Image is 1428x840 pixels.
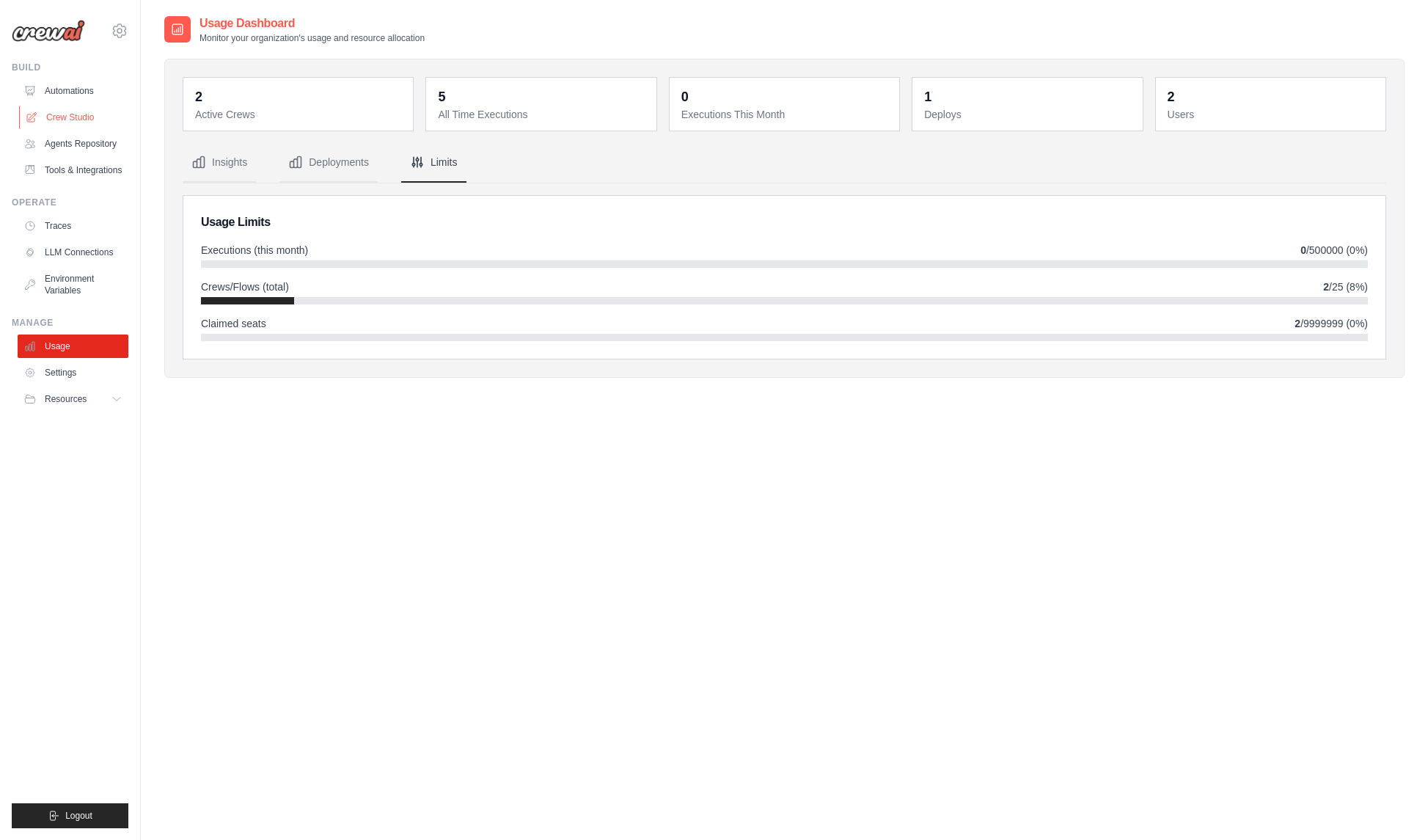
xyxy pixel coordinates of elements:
[19,106,130,129] a: Crew Studio
[18,335,128,358] a: Usage
[195,107,404,122] dt: Active Crews
[183,143,1386,183] nav: Tabs
[681,107,890,122] dt: Executions This Month
[18,241,128,264] a: LLM Connections
[201,316,266,331] span: Claimed seats
[1300,243,1368,258] span: /500000 (0%)
[1300,244,1306,256] strong: 0
[401,143,466,183] button: Limits
[924,107,1133,122] dt: Deploys
[12,62,128,73] div: Build
[1168,107,1377,122] dt: Users
[12,803,128,828] button: Logout
[12,197,128,208] div: Operate
[18,158,128,182] a: Tools & Integrations
[1295,316,1368,331] span: /9999999 (0%)
[12,317,128,329] div: Manage
[201,243,308,258] span: Executions (this month)
[1323,280,1368,294] span: /25 (8%)
[18,79,128,103] a: Automations
[924,87,931,107] div: 1
[45,393,87,405] span: Resources
[438,107,647,122] dt: All Time Executions
[12,20,85,42] img: Logo
[279,143,378,183] button: Deployments
[1168,87,1175,107] div: 2
[18,361,128,384] a: Settings
[199,15,425,32] h2: Usage Dashboard
[18,267,128,302] a: Environment Variables
[195,87,202,107] div: 2
[201,213,1368,231] h2: Usage Limits
[438,87,445,107] div: 5
[18,387,128,411] button: Resources
[1295,318,1300,329] strong: 2
[65,810,92,822] span: Logout
[18,214,128,238] a: Traces
[183,143,256,183] button: Insights
[1323,281,1329,293] strong: 2
[199,32,425,44] p: Monitor your organization's usage and resource allocation
[681,87,689,107] div: 0
[201,280,289,294] span: Crews/Flows (total)
[18,132,128,156] a: Agents Repository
